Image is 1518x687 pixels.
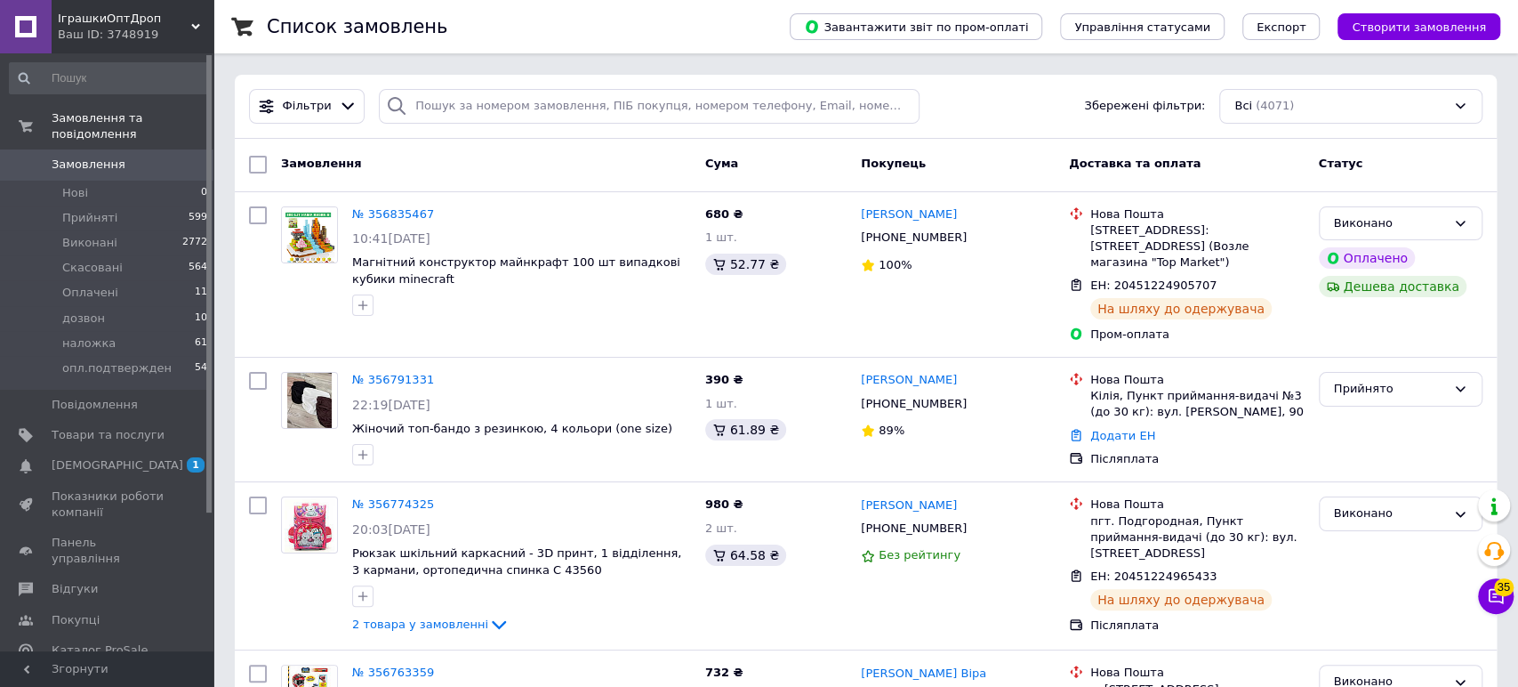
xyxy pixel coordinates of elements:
[1090,497,1305,513] div: Нова Пошта
[857,226,970,249] div: [PHONE_NUMBER]
[52,427,165,443] span: Товари та послуги
[267,16,447,37] h1: Список замовлень
[352,666,434,679] a: № 356763359
[52,581,98,597] span: Відгуки
[201,185,207,201] span: 0
[1060,13,1225,40] button: Управління статусами
[1090,618,1305,634] div: Післяплата
[1090,665,1305,681] div: Нова Пошта
[879,548,960,562] span: Без рейтингу
[705,521,737,535] span: 2 шт.
[189,210,207,226] span: 599
[182,235,207,251] span: 2772
[705,397,737,410] span: 1 шт.
[1090,372,1305,388] div: Нова Пошта
[1319,276,1466,297] div: Дешева доставка
[352,398,430,412] span: 22:19[DATE]
[1256,99,1294,112] span: (4071)
[1352,20,1486,34] span: Створити замовлення
[705,254,786,275] div: 52.77 ₴
[58,11,191,27] span: ІграшкиОптДроп
[62,311,105,327] span: дозвон
[1090,429,1155,442] a: Додати ЕН
[352,255,680,286] a: Магнітний конструктор майнкрафт 100 шт випадкові кубики minecraft
[1320,20,1500,33] a: Створити замовлення
[1084,98,1205,115] span: Збережені фільтри:
[1069,157,1201,170] span: Доставка та оплата
[857,392,970,416] div: [PHONE_NUMBER]
[352,422,672,435] a: Жіночий топ-бандо з резинкою, 4 кольори (one size)
[1090,570,1217,583] span: ЕН: 20451224965433
[352,618,488,631] span: 2 товара у замовленні
[352,618,510,631] a: 2 товара у замовленні
[1090,589,1272,610] div: На шляху до одержувача
[352,207,434,221] a: № 356835467
[790,13,1042,40] button: Завантажити звіт по пром-оплаті
[187,457,205,473] span: 1
[62,235,117,251] span: Виконані
[705,157,738,170] span: Cума
[1319,247,1415,269] div: Оплачено
[1090,222,1305,271] div: [STREET_ADDRESS]: [STREET_ADDRESS] (Возле магазина "Top Market")
[195,335,207,352] span: 61
[1319,157,1363,170] span: Статус
[52,157,125,173] span: Замовлення
[1337,13,1500,40] button: Створити замовлення
[52,397,138,413] span: Повідомлення
[62,285,118,301] span: Оплачені
[62,210,117,226] span: Прийняті
[1234,98,1252,115] span: Всі
[281,497,338,554] a: Фото товару
[281,206,338,263] a: Фото товару
[62,335,116,352] span: наложка
[352,231,430,246] span: 10:41[DATE]
[1478,578,1514,614] button: Чат з покупцем35
[281,157,361,170] span: Замовлення
[9,62,209,94] input: Пошук
[1090,451,1305,467] div: Післяплата
[705,207,743,221] span: 680 ₴
[352,373,434,386] a: № 356791331
[1334,380,1446,399] div: Прийнято
[52,457,183,473] span: [DEMOGRAPHIC_DATA]
[281,372,338,429] a: Фото товару
[861,206,957,223] a: [PERSON_NAME]
[705,373,743,386] span: 390 ₴
[705,497,743,511] span: 980 ₴
[879,258,912,271] span: 100%
[62,360,172,376] span: опл.подтвержден
[1494,578,1514,596] span: 35
[861,372,957,389] a: [PERSON_NAME]
[282,207,337,263] img: Фото товару
[195,360,207,376] span: 54
[1090,206,1305,222] div: Нова Пошта
[705,666,743,679] span: 732 ₴
[352,497,434,511] a: № 356774325
[1090,513,1305,562] div: пгт. Подгородная, Пункт приймання-видачі (до 30 кг): вул. [STREET_ADDRESS]
[52,612,100,628] span: Покупці
[352,522,430,537] span: 20:03[DATE]
[287,373,331,428] img: Фото товару
[285,497,334,553] img: Фото товару
[1242,13,1321,40] button: Експорт
[189,260,207,276] span: 564
[195,311,207,327] span: 10
[62,260,123,276] span: Скасовані
[52,643,148,659] span: Каталог ProSale
[1090,388,1305,420] div: Кілія, Пункт приймання-видачі №3 (до 30 кг): вул. [PERSON_NAME], 90
[1090,279,1217,292] span: ЕН: 20451224905707
[1090,327,1305,343] div: Пром-оплата
[879,424,904,437] span: 89%
[804,19,1028,35] span: Завантажити звіт по пром-оплаті
[861,666,986,683] a: [PERSON_NAME] Віра
[705,419,786,440] div: 61.89 ₴
[352,546,681,577] a: Рюкзак шкільний каркасний - 3D принт, 1 відділення, 3 кармани, ортопедична спинка С 43560
[861,497,957,514] a: [PERSON_NAME]
[1334,214,1446,233] div: Виконано
[861,157,926,170] span: Покупець
[705,545,786,566] div: 64.58 ₴
[52,110,213,142] span: Замовлення та повідомлення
